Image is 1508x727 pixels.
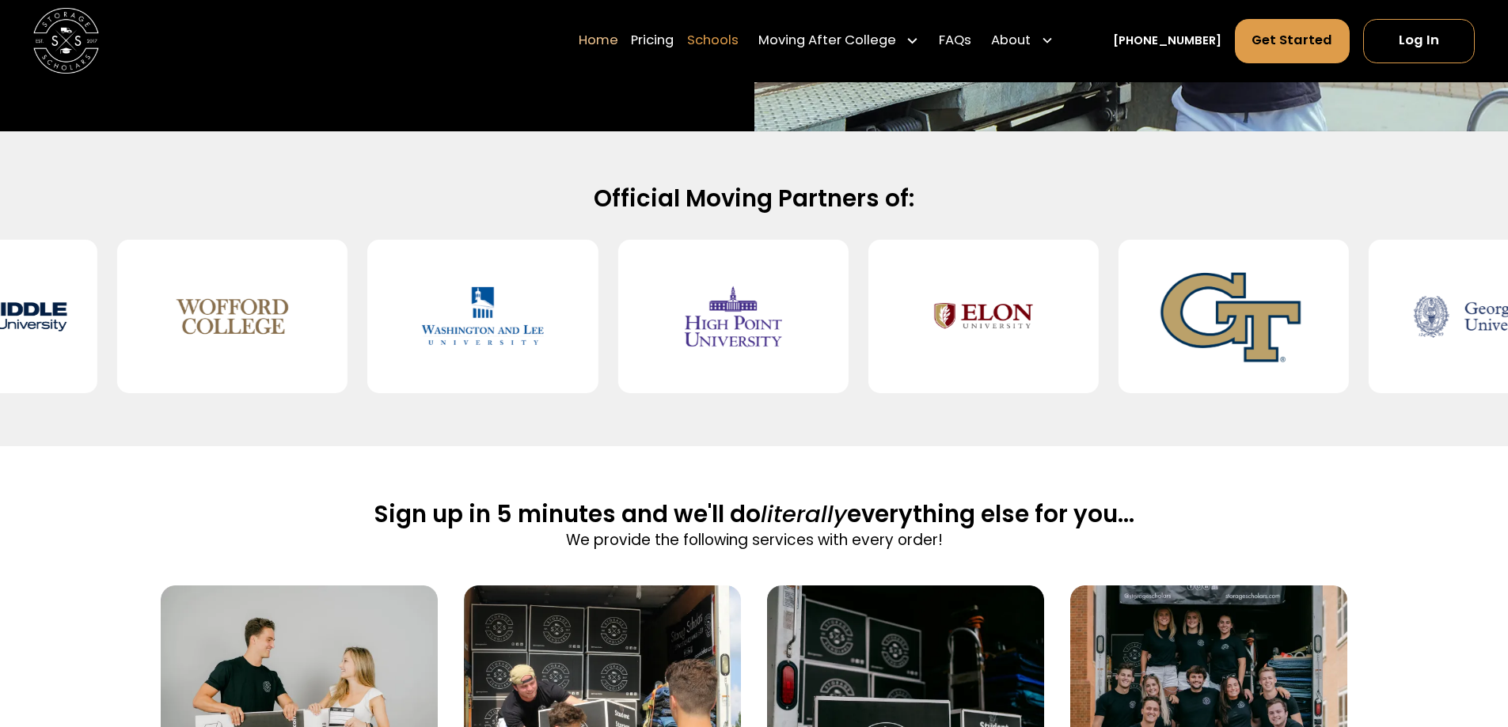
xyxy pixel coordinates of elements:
a: Log In [1363,19,1475,63]
a: Home [579,18,618,64]
img: Washington and Lee University [393,253,572,381]
img: Storage Scholars main logo [33,8,99,74]
h2: Official Moving Partners of: [227,184,1282,214]
a: Get Started [1235,19,1350,63]
img: High Point University [644,253,822,381]
img: Elon University [895,253,1073,381]
span: literally [761,498,847,530]
div: About [985,18,1061,64]
a: [PHONE_NUMBER] [1113,32,1221,50]
div: Moving After College [758,32,896,51]
div: Moving After College [752,18,926,64]
p: We provide the following services with every order! [374,529,1134,551]
img: Georgia Tech [1145,253,1323,381]
div: About [991,32,1031,51]
h2: Sign up in 5 minutes and we'll do everything else for you... [374,499,1134,529]
a: Pricing [631,18,674,64]
img: Wofford College [143,253,321,381]
a: FAQs [939,18,971,64]
a: Schools [687,18,739,64]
